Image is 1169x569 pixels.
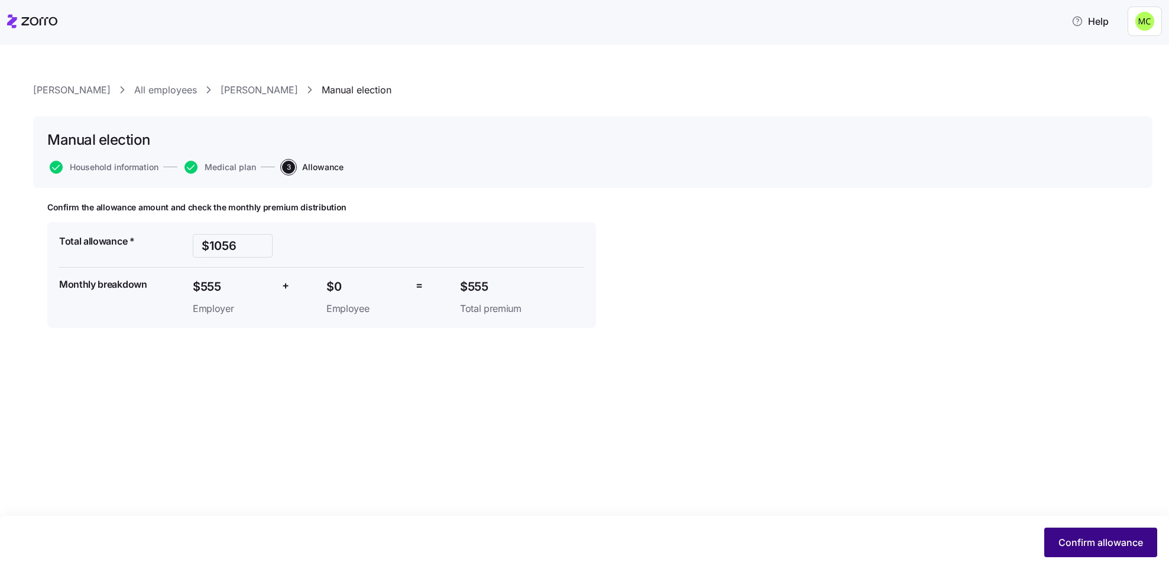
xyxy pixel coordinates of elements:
span: Confirm allowance [1058,535,1143,550]
a: 3Allowance [280,161,344,174]
a: All employees [134,83,197,97]
span: $555 [460,277,540,297]
span: Household information [70,163,158,171]
button: Confirm allowance [1044,528,1157,557]
h1: Confirm the allowance amount and check the monthly premium distribution [47,202,596,213]
a: Household information [47,161,158,174]
span: = [416,277,423,294]
button: Medical plan [184,161,256,174]
span: Monthly breakdown [59,277,147,292]
button: Household information [50,161,158,174]
button: Help [1062,9,1118,33]
span: Total allowance * [59,234,135,249]
span: Employer [193,301,273,316]
h1: Manual election [47,131,150,149]
span: Help [1071,14,1109,28]
span: Employee [326,301,406,316]
span: Allowance [302,163,344,171]
a: Medical plan [182,161,256,174]
span: Total premium [460,301,540,316]
a: [PERSON_NAME] [33,83,111,97]
a: [PERSON_NAME] [221,83,298,97]
img: fb6fbd1e9160ef83da3948286d18e3ea [1135,12,1154,31]
a: Manual election [322,83,391,97]
button: 3Allowance [282,161,344,174]
span: 3 [282,161,295,174]
span: $0 [326,277,406,297]
span: + [282,277,289,294]
span: $555 [193,277,273,297]
span: Medical plan [205,163,256,171]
